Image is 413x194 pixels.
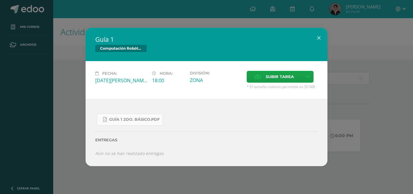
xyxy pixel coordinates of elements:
div: [DATE][PERSON_NAME] [95,77,147,84]
label: Entregas [95,138,318,142]
span: Guía 1 2do. Básico.pdf [109,117,160,122]
span: Computación Robótica [95,45,147,52]
a: Guía 1 2do. Básico.pdf [97,114,163,126]
div: ZONA [190,77,242,84]
h2: Guía 1 [95,35,318,44]
i: Aún no se han realizado entregas [95,150,164,156]
span: Fecha: [102,71,117,76]
label: División: [190,71,242,75]
span: Hora: [160,71,173,76]
div: 18:00 [152,77,185,84]
span: * El tamaño máximo permitido es 50 MB [247,84,318,89]
button: Close (Esc) [310,28,327,48]
span: Subir tarea [266,71,294,82]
